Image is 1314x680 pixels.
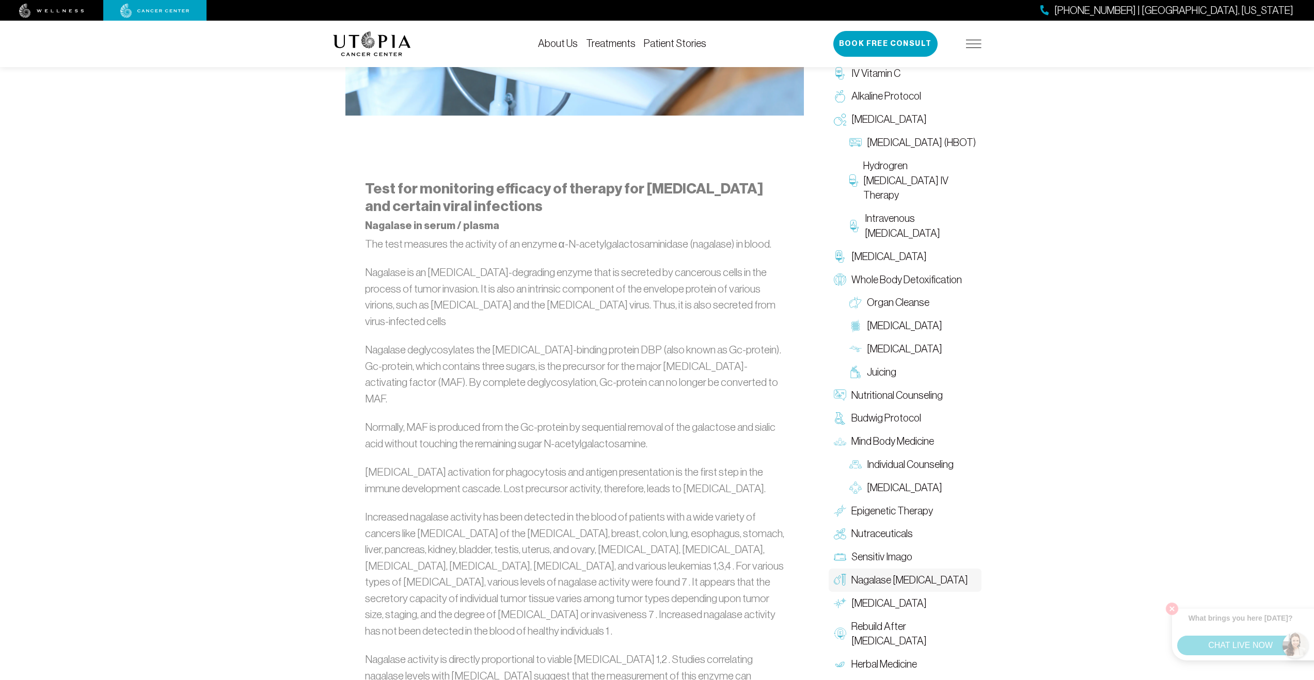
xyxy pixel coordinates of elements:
img: Nagalase Blood Test [834,574,846,587]
a: [MEDICAL_DATA] [844,337,981,361]
img: Budwig Protocol [834,412,846,425]
span: [MEDICAL_DATA] [867,319,942,334]
span: Rebuild After [MEDICAL_DATA] [851,619,976,649]
span: Herbal Medicine [851,657,917,672]
p: Increased nagalase activity has been detected in the blood of patients with a wide variety of can... [365,509,784,639]
img: Mind Body Medicine [834,435,846,448]
a: Treatments [586,38,636,49]
a: Alkaline Protocol [829,85,981,108]
img: Colon Therapy [849,320,862,332]
span: Epigenetic Therapy [851,504,933,519]
img: Whole Body Detoxification [834,273,846,286]
img: Oxygen Therapy [834,114,846,126]
span: Nutritional Counseling [851,388,943,403]
img: Hyperbaric Oxygen Therapy (HBOT) [849,137,862,149]
img: wellness [19,4,84,18]
span: Budwig Protocol [851,411,921,426]
span: [MEDICAL_DATA] [851,249,927,264]
img: Rebuild After Chemo [834,628,846,640]
a: Organ Cleanse [844,292,981,315]
span: [MEDICAL_DATA] [851,596,927,611]
img: cancer center [120,4,189,18]
p: Nagalase deglycosylates the [MEDICAL_DATA]-binding protein DBP (also known as Gc-protein). Gc-pro... [365,342,784,407]
a: Individual Counseling [844,453,981,476]
span: Nagalase [MEDICAL_DATA] [851,573,968,588]
img: Hydrogren Peroxide IV Therapy [849,174,858,187]
a: Nutritional Counseling [829,384,981,407]
span: Alkaline Protocol [851,89,921,104]
a: [PHONE_NUMBER] | [GEOGRAPHIC_DATA], [US_STATE] [1040,3,1293,18]
span: Sensitiv Imago [851,550,912,565]
span: Nutraceuticals [851,527,913,542]
img: Nutraceuticals [834,528,846,540]
a: Nutraceuticals [829,523,981,546]
span: [MEDICAL_DATA] [867,342,942,357]
span: Mind Body Medicine [851,434,934,449]
img: Individual Counseling [849,459,862,471]
img: Group Therapy [849,482,862,494]
a: Intravenous [MEDICAL_DATA] [844,207,981,246]
a: Budwig Protocol [829,407,981,430]
p: Normally, MAF is produced from the Gc-protein by sequential removal of the galactose and sialic a... [365,419,784,451]
a: About Us [538,38,578,49]
a: Mind Body Medicine [829,430,981,454]
img: Chelation Therapy [834,251,846,263]
span: Individual Counseling [867,457,954,472]
img: Juicing [849,366,862,379]
p: [MEDICAL_DATA] activation for phagocytosis and antigen presentation is the first step in the immu... [365,464,784,496]
strong: Test for monitoring efficacy of therapy for [MEDICAL_DATA] and certain viral infections [365,180,763,215]
span: IV Vitamin C [851,66,900,81]
p: The test measures the activity of an enzyme α-N-acetylgalactosaminidase (nagalase) in blood. [365,236,784,252]
span: [MEDICAL_DATA] [851,112,927,127]
a: Patient Stories [644,38,706,49]
img: icon-hamburger [966,40,981,48]
a: [MEDICAL_DATA] [844,315,981,338]
img: Organ Cleanse [849,297,862,309]
span: Juicing [867,365,896,380]
a: Herbal Medicine [829,653,981,676]
img: Hyperthermia [834,597,846,610]
img: Intravenous Ozone Therapy [849,220,860,232]
strong: Nagalase in serum / plasma [365,219,499,232]
a: Sensitiv Imago [829,546,981,569]
a: Nagalase [MEDICAL_DATA] [829,569,981,592]
a: Whole Body Detoxification [829,268,981,292]
span: [MEDICAL_DATA] [867,480,942,495]
span: Hydrogren [MEDICAL_DATA] IV Therapy [863,158,976,203]
img: Lymphatic Massage [849,343,862,355]
a: Hydrogren [MEDICAL_DATA] IV Therapy [844,154,981,207]
a: [MEDICAL_DATA] [844,476,981,499]
img: Nutritional Counseling [834,389,846,401]
span: Intravenous [MEDICAL_DATA] [865,212,976,241]
span: [PHONE_NUMBER] | [GEOGRAPHIC_DATA], [US_STATE] [1054,3,1293,18]
a: [MEDICAL_DATA] (HBOT) [844,131,981,154]
a: [MEDICAL_DATA] [829,108,981,132]
img: Herbal Medicine [834,658,846,671]
span: Whole Body Detoxification [851,272,962,287]
img: logo [333,31,411,56]
img: Epigenetic Therapy [834,505,846,517]
span: Organ Cleanse [867,296,929,311]
span: [MEDICAL_DATA] (HBOT) [867,135,976,150]
a: [MEDICAL_DATA] [829,592,981,615]
img: Sensitiv Imago [834,551,846,563]
a: [MEDICAL_DATA] [829,245,981,268]
a: Epigenetic Therapy [829,499,981,523]
button: Book Free Consult [833,31,938,57]
a: Juicing [844,361,981,384]
img: Alkaline Protocol [834,90,846,103]
p: Nagalase is an [MEDICAL_DATA]-degrading enzyme that is secreted by cancerous cells in the process... [365,264,784,329]
a: Rebuild After [MEDICAL_DATA] [829,615,981,653]
a: IV Vitamin C [829,62,981,85]
img: IV Vitamin C [834,67,846,79]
